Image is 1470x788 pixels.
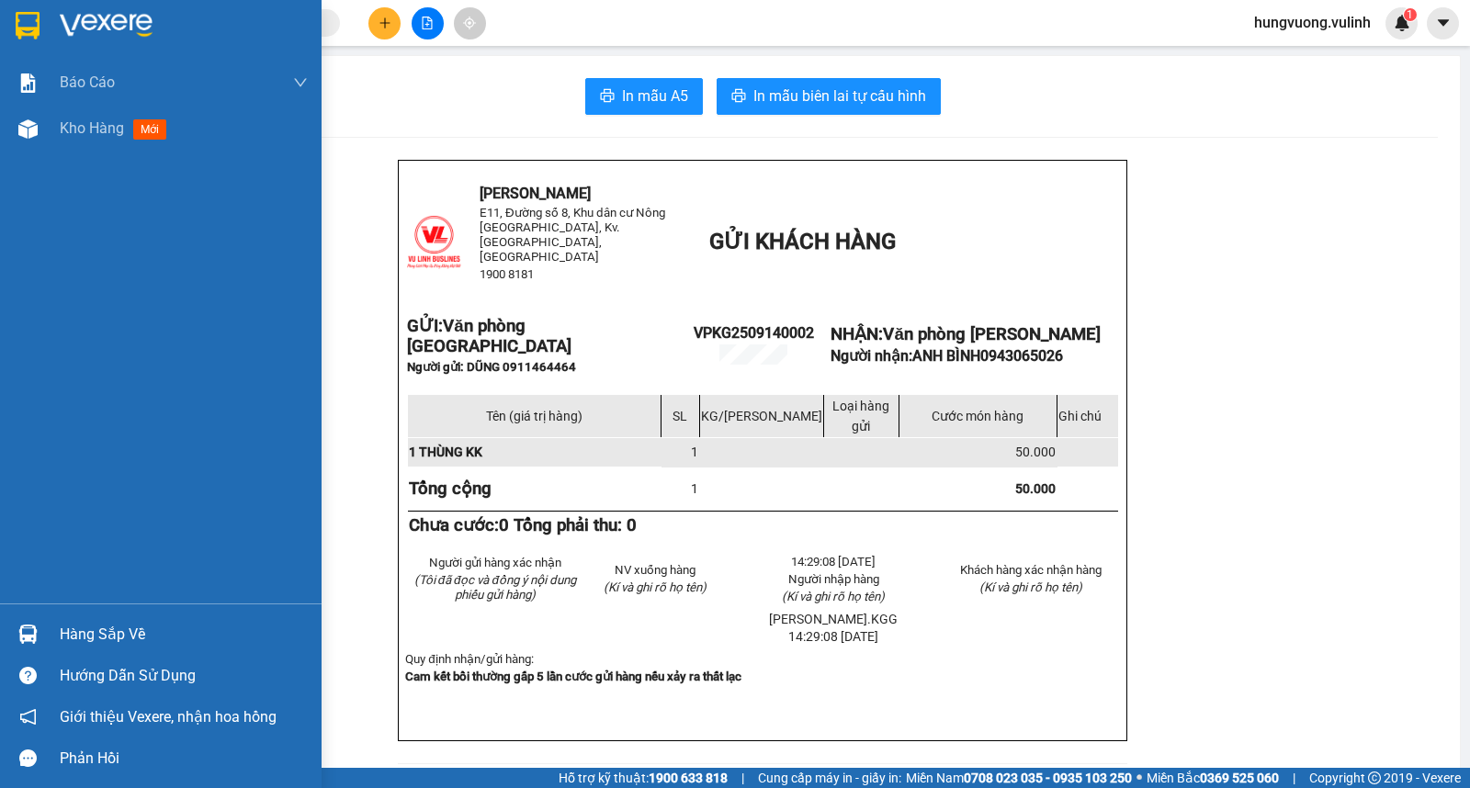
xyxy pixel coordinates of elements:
[1147,768,1279,788] span: Miền Bắc
[429,556,561,569] span: Người gửi hàng xác nhận
[414,573,576,602] em: (Tôi đã đọc và đồng ý nội dung phiếu gửi hàng)
[454,7,486,39] button: aim
[700,394,824,437] td: KG/[PERSON_NAME]
[661,394,699,437] td: SL
[753,84,926,107] span: In mẫu biên lai tự cấu hình
[1404,8,1417,21] sup: 1
[1136,774,1142,782] span: ⚪️
[1427,7,1459,39] button: caret-down
[782,590,885,603] span: (Kí và ghi rõ họ tên)
[409,445,482,459] span: 1 THÙNG KK
[883,324,1100,344] span: Văn phòng [PERSON_NAME]
[1239,11,1385,34] span: hungvuong.vulinh
[60,621,308,648] div: Hàng sắp về
[1015,481,1056,496] span: 50.000
[600,88,615,106] span: printer
[788,629,878,644] span: 14:29:08 [DATE]
[960,563,1102,577] span: Khách hàng xác nhận hàng
[717,78,941,115] button: printerIn mẫu biên lai tự cấu hình
[559,768,728,788] span: Hỗ trợ kỹ thuật:
[622,84,688,107] span: In mẫu A5
[1057,394,1118,437] td: Ghi chú
[19,749,37,767] span: message
[979,580,1082,594] span: (Kí và ghi rõ họ tên)
[906,768,1132,788] span: Miền Nam
[499,515,637,535] span: 0 Tổng phải thu: 0
[60,119,124,137] span: Kho hàng
[691,445,698,459] span: 1
[18,625,38,644] img: warehouse-icon
[649,771,728,785] strong: 1900 633 818
[1435,15,1452,31] span: caret-down
[480,185,591,202] span: [PERSON_NAME]
[379,17,391,29] span: plus
[19,708,37,726] span: notification
[1407,8,1413,21] span: 1
[408,394,661,437] td: Tên (giá trị hàng)
[731,88,746,106] span: printer
[741,768,744,788] span: |
[293,75,308,90] span: down
[1293,768,1295,788] span: |
[407,360,576,374] span: Người gửi: DŨNG 0911464464
[60,71,115,94] span: Báo cáo
[980,347,1063,365] span: 0943065026
[421,17,434,29] span: file-add
[480,267,534,281] span: 1900 8181
[18,73,38,93] img: solution-icon
[1394,15,1410,31] img: icon-new-feature
[758,768,901,788] span: Cung cấp máy in - giấy in:
[691,481,698,496] span: 1
[480,206,665,264] span: E11, Đường số 8, Khu dân cư Nông [GEOGRAPHIC_DATA], Kv.[GEOGRAPHIC_DATA], [GEOGRAPHIC_DATA]
[585,78,703,115] button: printerIn mẫu A5
[769,612,898,626] span: [PERSON_NAME].KGG
[409,515,637,535] strong: Chưa cước:
[964,771,1132,785] strong: 0708 023 035 - 0935 103 250
[791,555,876,568] span: 14:29:08 [DATE]
[1368,771,1381,784] span: copyright
[19,667,37,684] span: question-circle
[368,7,401,39] button: plus
[831,324,1100,344] strong: NHẬN:
[16,12,40,39] img: logo-vxr
[694,324,814,342] span: VPKG2509140002
[18,119,38,139] img: warehouse-icon
[60,662,308,690] div: Hướng dẫn sử dụng
[133,119,166,140] span: mới
[407,316,571,356] span: Văn phòng [GEOGRAPHIC_DATA]
[409,478,492,499] strong: Tổng cộng
[912,347,1063,365] span: ANH BÌNH
[709,229,896,254] span: GỬI KHÁCH HÀNG
[899,394,1057,437] td: Cước món hàng
[615,563,695,577] span: NV xuống hàng
[788,572,879,586] span: Người nhập hàng
[824,394,899,437] td: Loại hàng gửi
[405,670,741,683] strong: Cam kết bồi thường gấp 5 lần cước gửi hàng nếu xảy ra thất lạc
[407,316,571,356] strong: GỬI:
[1015,445,1056,459] span: 50.000
[463,17,476,29] span: aim
[1200,771,1279,785] strong: 0369 525 060
[831,347,1063,365] strong: Người nhận:
[412,7,444,39] button: file-add
[604,580,707,594] span: (Kí và ghi rõ họ tên)
[407,215,461,269] img: logo
[60,745,308,772] div: Phản hồi
[405,652,533,666] span: Quy định nhận/gửi hàng:
[60,705,277,728] span: Giới thiệu Vexere, nhận hoa hồng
